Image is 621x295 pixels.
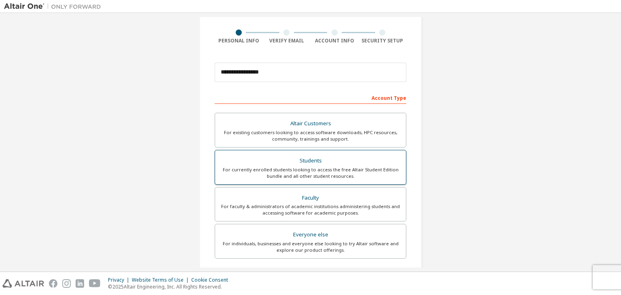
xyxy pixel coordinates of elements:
[4,2,105,11] img: Altair One
[215,38,263,44] div: Personal Info
[220,203,401,216] div: For faculty & administrators of academic institutions administering students and accessing softwa...
[191,277,233,283] div: Cookie Consent
[108,277,132,283] div: Privacy
[108,283,233,290] p: © 2025 Altair Engineering, Inc. All Rights Reserved.
[76,279,84,288] img: linkedin.svg
[220,229,401,240] div: Everyone else
[220,129,401,142] div: For existing customers looking to access software downloads, HPC resources, community, trainings ...
[132,277,191,283] div: Website Terms of Use
[62,279,71,288] img: instagram.svg
[220,240,401,253] div: For individuals, businesses and everyone else looking to try Altair software and explore our prod...
[215,91,406,104] div: Account Type
[220,166,401,179] div: For currently enrolled students looking to access the free Altair Student Edition bundle and all ...
[49,279,57,288] img: facebook.svg
[220,118,401,129] div: Altair Customers
[359,38,407,44] div: Security Setup
[220,192,401,204] div: Faculty
[263,38,311,44] div: Verify Email
[2,279,44,288] img: altair_logo.svg
[89,279,101,288] img: youtube.svg
[220,155,401,166] div: Students
[310,38,359,44] div: Account Info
